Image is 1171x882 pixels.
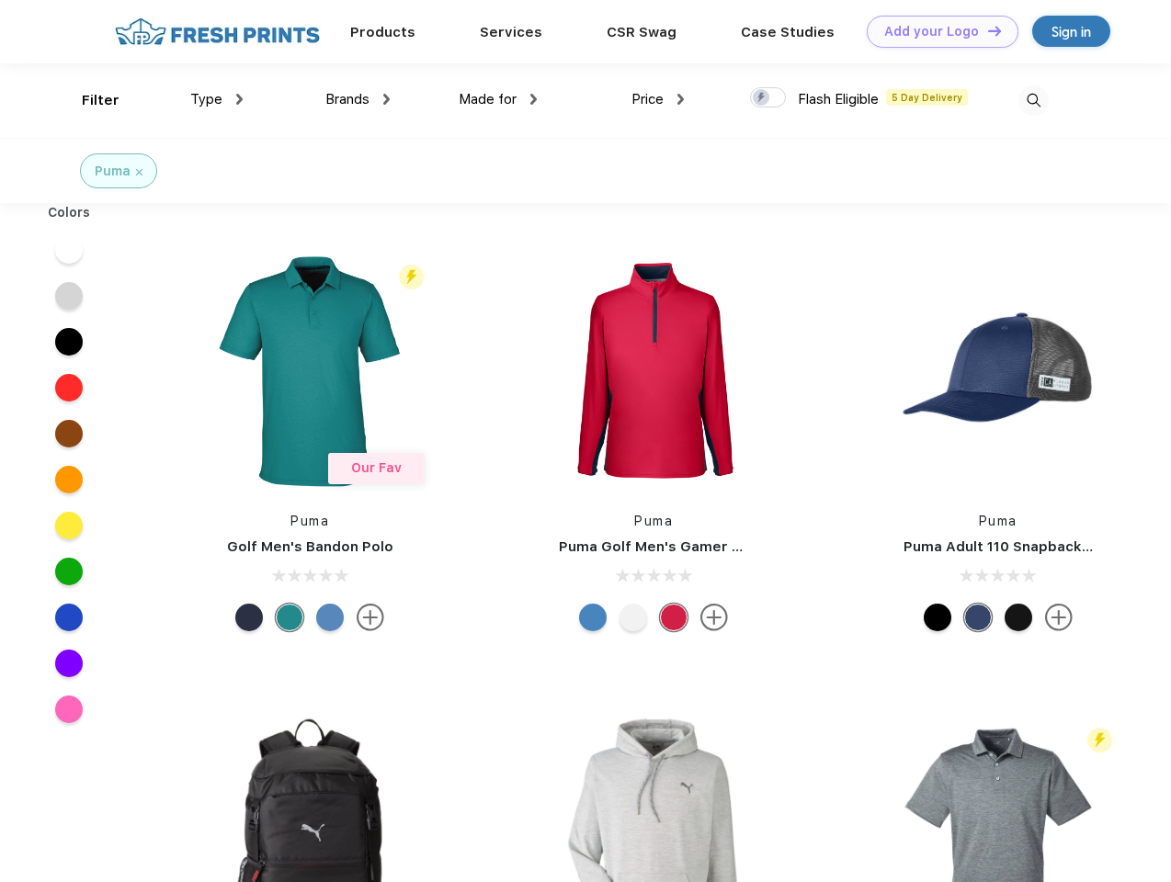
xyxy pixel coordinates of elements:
a: Golf Men's Bandon Polo [227,538,393,555]
a: Sign in [1032,16,1110,47]
img: DT [988,26,1001,36]
div: Filter [82,90,119,111]
img: fo%20logo%202.webp [109,16,325,48]
img: dropdown.png [677,94,684,105]
img: func=resize&h=266 [531,249,776,493]
div: Colors [34,203,105,222]
span: Flash Eligible [798,91,879,107]
div: Peacoat with Qut Shd [964,604,992,631]
div: Bright White [620,604,647,631]
img: filter_cancel.svg [136,169,142,175]
img: dropdown.png [383,94,390,105]
img: dropdown.png [236,94,243,105]
img: more.svg [357,604,384,631]
a: Puma [634,514,673,528]
span: 5 Day Delivery [886,89,968,106]
div: Bright Cobalt [579,604,607,631]
a: Products [350,24,415,40]
img: flash_active_toggle.svg [399,265,424,289]
a: Services [480,24,542,40]
img: desktop_search.svg [1018,85,1049,116]
div: Pma Blk Pma Blk [924,604,951,631]
a: Puma Golf Men's Gamer Golf Quarter-Zip [559,538,849,555]
img: func=resize&h=266 [876,249,1120,493]
div: Ski Patrol [660,604,688,631]
span: Brands [325,91,369,107]
div: Pma Blk with Pma Blk [1005,604,1032,631]
a: CSR Swag [607,24,676,40]
div: Green Lagoon [276,604,303,631]
img: more.svg [1045,604,1073,631]
img: dropdown.png [530,94,537,105]
img: flash_active_toggle.svg [1087,728,1112,752]
div: Sign in [1052,21,1091,42]
span: Our Fav [351,460,402,475]
div: Navy Blazer [235,604,263,631]
img: func=resize&h=266 [188,249,432,493]
span: Made for [459,91,517,107]
div: Add your Logo [884,24,979,40]
img: more.svg [700,604,728,631]
span: Type [190,91,222,107]
a: Puma [290,514,329,528]
div: Puma [95,162,131,181]
div: Lake Blue [316,604,344,631]
a: Puma [979,514,1018,528]
span: Price [631,91,664,107]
